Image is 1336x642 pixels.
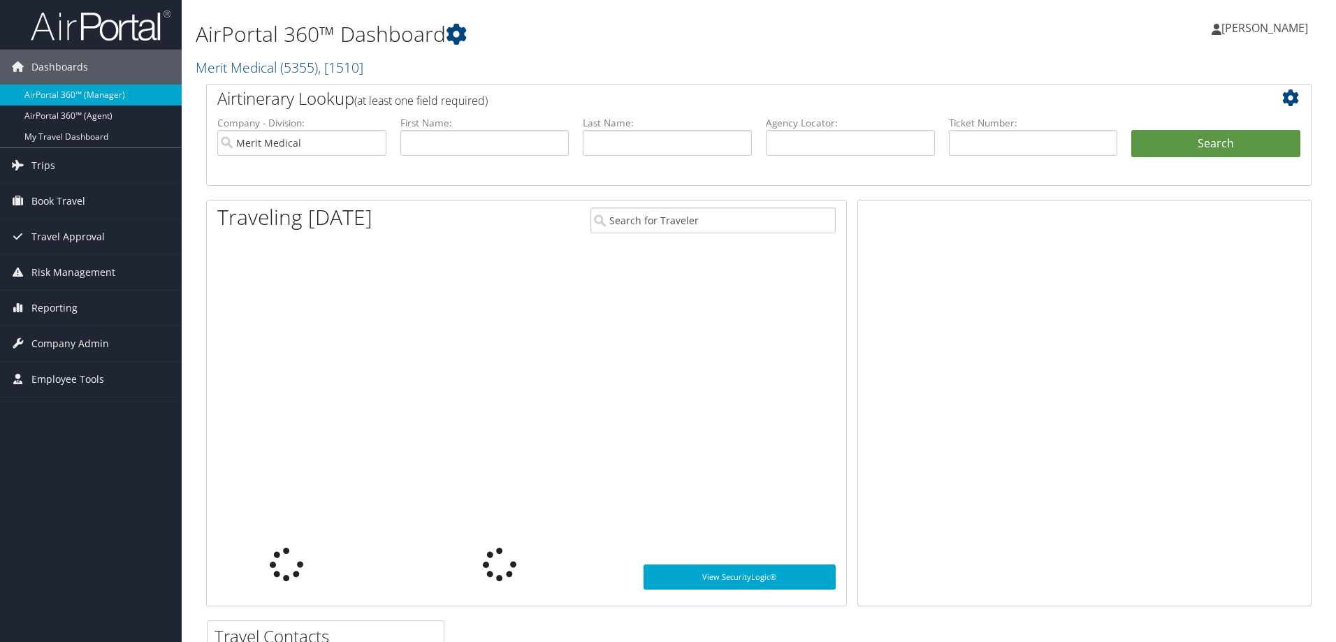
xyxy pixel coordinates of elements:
[1131,130,1300,158] button: Search
[31,362,104,397] span: Employee Tools
[31,255,115,290] span: Risk Management
[590,207,836,233] input: Search for Traveler
[31,9,170,42] img: airportal-logo.png
[400,116,569,130] label: First Name:
[31,148,55,183] span: Trips
[318,58,363,77] span: , [ 1510 ]
[217,116,386,130] label: Company - Division:
[31,184,85,219] span: Book Travel
[766,116,935,130] label: Agency Locator:
[949,116,1118,130] label: Ticket Number:
[196,58,363,77] a: Merit Medical
[31,291,78,326] span: Reporting
[217,87,1208,110] h2: Airtinerary Lookup
[644,564,836,590] a: View SecurityLogic®
[196,20,947,49] h1: AirPortal 360™ Dashboard
[1221,20,1308,36] span: [PERSON_NAME]
[31,219,105,254] span: Travel Approval
[354,93,488,108] span: (at least one field required)
[31,326,109,361] span: Company Admin
[217,203,372,232] h1: Traveling [DATE]
[31,50,88,85] span: Dashboards
[583,116,752,130] label: Last Name:
[280,58,318,77] span: ( 5355 )
[1212,7,1322,49] a: [PERSON_NAME]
